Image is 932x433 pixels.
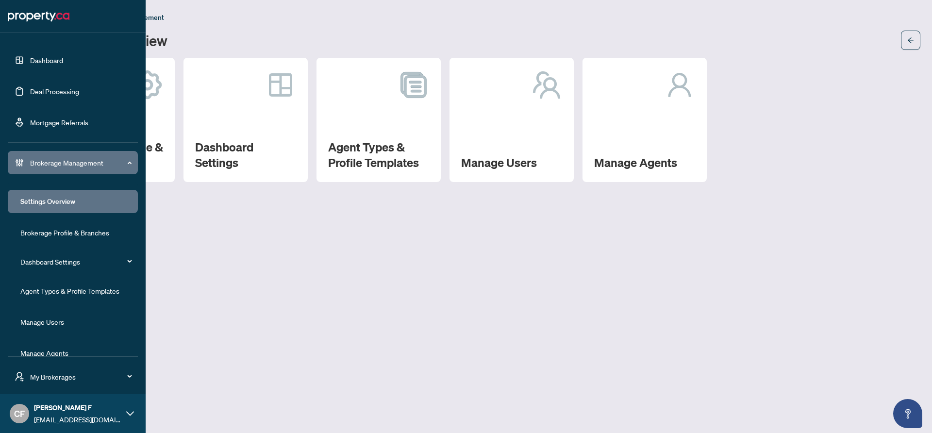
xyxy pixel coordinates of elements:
[30,87,79,96] a: Deal Processing
[30,371,131,382] span: My Brokerages
[594,155,695,170] h2: Manage Agents
[34,414,121,425] span: [EMAIL_ADDRESS][DOMAIN_NAME]
[20,228,109,237] a: Brokerage Profile & Branches
[20,257,80,266] a: Dashboard Settings
[907,37,914,44] span: arrow-left
[20,286,119,295] a: Agent Types & Profile Templates
[30,56,63,65] a: Dashboard
[20,197,75,206] a: Settings Overview
[14,407,25,420] span: CF
[30,157,131,168] span: Brokerage Management
[15,372,24,382] span: user-switch
[30,118,88,127] a: Mortgage Referrals
[195,139,296,170] h2: Dashboard Settings
[8,9,69,24] img: logo
[20,349,68,357] a: Manage Agents
[893,399,922,428] button: Open asap
[20,317,64,326] a: Manage Users
[34,402,121,413] span: [PERSON_NAME] F
[328,139,429,170] h2: Agent Types & Profile Templates
[461,155,562,170] h2: Manage Users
